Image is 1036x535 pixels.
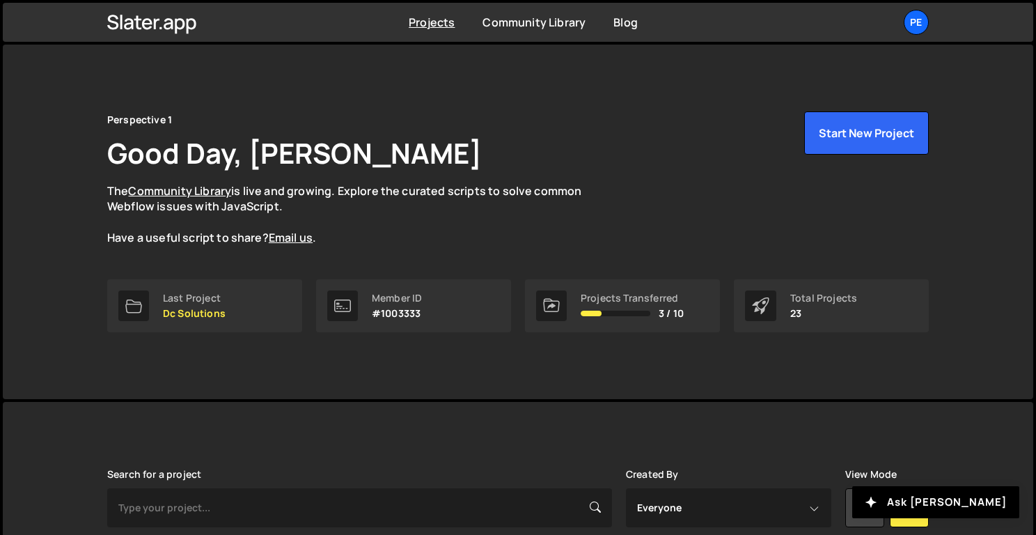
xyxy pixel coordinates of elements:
[107,279,302,332] a: Last Project Dc Solutions
[128,183,231,199] a: Community Library
[107,183,609,246] p: The is live and growing. Explore the curated scripts to solve common Webflow issues with JavaScri...
[163,293,226,304] div: Last Project
[372,308,422,319] p: #1003333
[904,10,929,35] a: Pe
[790,293,857,304] div: Total Projects
[107,134,482,172] h1: Good Day, [PERSON_NAME]
[163,308,226,319] p: Dc Solutions
[107,488,612,527] input: Type your project...
[107,111,172,128] div: Perspective 1
[269,230,313,245] a: Email us
[845,469,897,480] label: View Mode
[659,308,684,319] span: 3 / 10
[372,293,422,304] div: Member ID
[581,293,684,304] div: Projects Transferred
[626,469,679,480] label: Created By
[613,15,638,30] a: Blog
[790,308,857,319] p: 23
[107,469,201,480] label: Search for a project
[852,486,1019,518] button: Ask [PERSON_NAME]
[409,15,455,30] a: Projects
[482,15,586,30] a: Community Library
[804,111,929,155] button: Start New Project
